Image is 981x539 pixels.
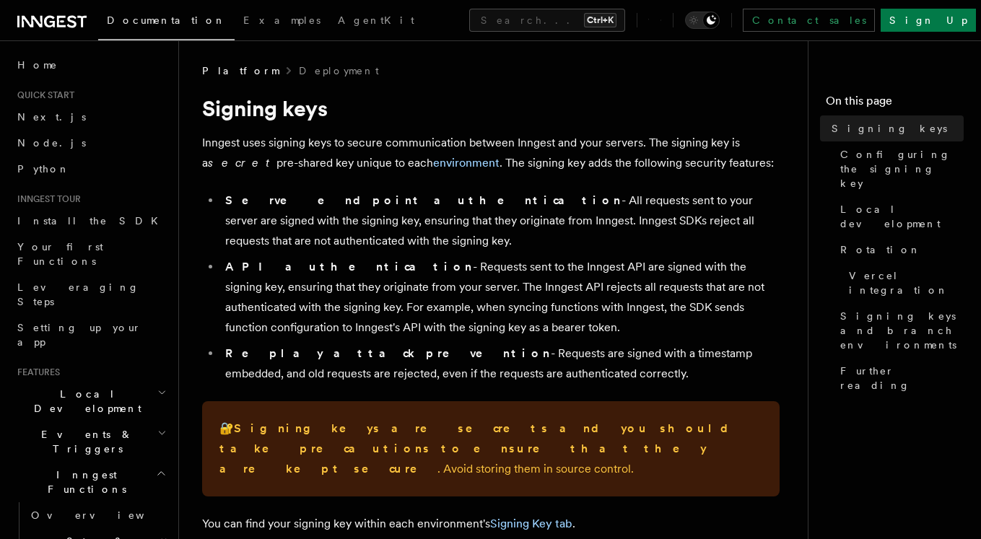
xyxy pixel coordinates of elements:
[826,115,964,141] a: Signing keys
[329,4,423,39] a: AgentKit
[840,202,964,231] span: Local development
[202,133,780,173] p: Inngest uses signing keys to secure communication between Inngest and your servers. The signing k...
[17,215,167,227] span: Install the SDK
[243,14,321,26] span: Examples
[12,130,170,156] a: Node.js
[17,137,86,149] span: Node.js
[17,322,141,348] span: Setting up your app
[12,315,170,355] a: Setting up your app
[12,468,156,496] span: Inngest Functions
[235,4,329,39] a: Examples
[834,303,964,358] a: Signing keys and branch environments
[12,427,157,456] span: Events & Triggers
[490,517,572,530] a: Signing Key tab
[840,309,964,352] span: Signing keys and branch environments
[17,163,70,175] span: Python
[843,263,964,303] a: Vercel integration
[832,121,947,136] span: Signing keys
[299,63,379,78] a: Deployment
[98,4,235,40] a: Documentation
[202,95,780,121] h1: Signing keys
[834,196,964,237] a: Local development
[107,14,226,26] span: Documentation
[834,358,964,398] a: Further reading
[225,260,473,273] strong: API authentication
[743,9,875,32] a: Contact sales
[12,52,170,78] a: Home
[31,509,180,521] span: Overview
[12,104,170,130] a: Next.js
[584,13,616,27] kbd: Ctrl+K
[834,237,964,263] a: Rotation
[12,234,170,274] a: Your first Functions
[25,502,170,528] a: Overview
[12,462,170,502] button: Inngest Functions
[685,12,720,29] button: Toggle dark mode
[219,419,762,479] p: 🔐 . Avoid storing them in source control.
[840,364,964,393] span: Further reading
[469,9,625,32] button: Search...Ctrl+K
[338,14,414,26] span: AgentKit
[12,208,170,234] a: Install the SDK
[12,381,170,421] button: Local Development
[17,111,86,123] span: Next.js
[12,274,170,315] a: Leveraging Steps
[840,147,964,190] span: Configuring the signing key
[221,257,780,338] li: - Requests sent to the Inngest API are signed with the signing key, ensuring that they originate ...
[12,421,170,462] button: Events & Triggers
[849,268,964,297] span: Vercel integration
[221,343,780,384] li: - Requests are signed with a timestamp embedded, and old requests are rejected, even if the reque...
[225,193,622,207] strong: Serve endpoint authentication
[12,193,81,205] span: Inngest tour
[826,92,964,115] h4: On this page
[12,89,74,101] span: Quick start
[202,63,279,78] span: Platform
[17,58,58,72] span: Home
[208,156,276,170] em: secret
[221,190,780,251] li: - All requests sent to your server are signed with the signing key, ensuring that they originate ...
[17,281,139,307] span: Leveraging Steps
[840,242,921,257] span: Rotation
[881,9,976,32] a: Sign Up
[433,156,500,170] a: environment
[12,387,157,416] span: Local Development
[834,141,964,196] a: Configuring the signing key
[219,421,740,476] strong: Signing keys are secrets and you should take precautions to ensure that they are kept secure
[202,514,780,534] p: You can find your signing key within each environment's .
[225,346,551,360] strong: Replay attack prevention
[17,241,103,267] span: Your first Functions
[12,156,170,182] a: Python
[12,367,60,378] span: Features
